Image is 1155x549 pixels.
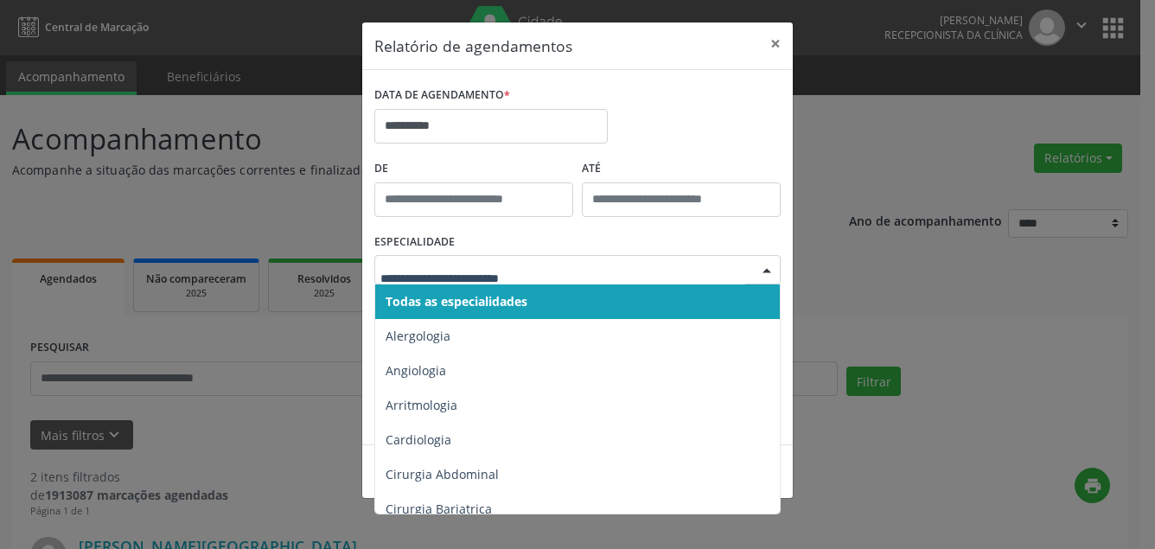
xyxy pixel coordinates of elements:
span: Todas as especialidades [386,293,527,310]
label: DATA DE AGENDAMENTO [374,82,510,109]
label: De [374,156,573,182]
span: Angiologia [386,362,446,379]
button: Close [758,22,793,65]
span: Alergologia [386,328,450,344]
h5: Relatório de agendamentos [374,35,572,57]
span: Arritmologia [386,397,457,413]
span: Cirurgia Abdominal [386,466,499,482]
label: ATÉ [582,156,781,182]
span: Cardiologia [386,431,451,448]
span: Cirurgia Bariatrica [386,501,492,517]
label: ESPECIALIDADE [374,229,455,256]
